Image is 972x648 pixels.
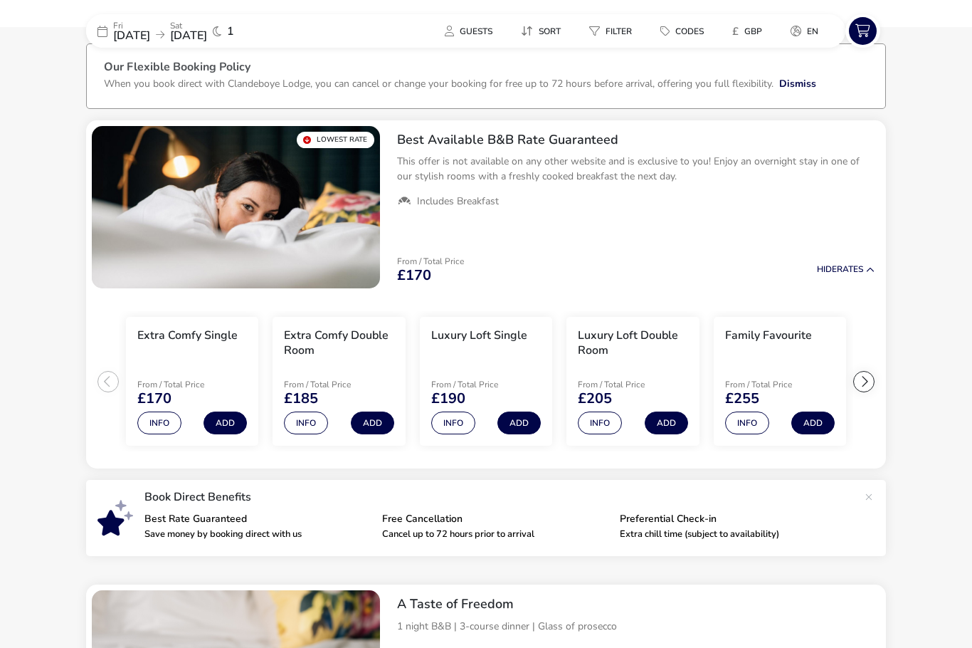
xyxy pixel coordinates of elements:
[397,596,875,612] h2: A Taste of Freedom
[284,380,385,389] p: From / Total Price
[144,530,371,539] p: Save money by booking direct with us
[578,380,679,389] p: From / Total Price
[791,412,835,434] button: Add
[732,24,739,38] i: £
[578,21,649,41] naf-pibe-menu-bar-item: Filter
[86,14,300,48] div: Fri[DATE]Sat[DATE]1
[620,530,846,539] p: Extra chill time (subject to availability)
[144,514,371,524] p: Best Rate Guaranteed
[559,311,706,452] swiper-slide: 4 / 8
[721,21,779,41] naf-pibe-menu-bar-item: £GBP
[137,412,181,434] button: Info
[284,328,393,358] h3: Extra Comfy Double Room
[509,21,578,41] naf-pibe-menu-bar-item: Sort
[413,311,559,452] swiper-slide: 3 / 8
[606,26,632,37] span: Filter
[351,412,394,434] button: Add
[227,26,234,37] span: 1
[297,132,374,148] div: Lowest Rate
[431,412,475,434] button: Info
[397,619,875,634] p: 1 night B&B | 3-course dinner | Glass of prosecco
[539,26,561,37] span: Sort
[397,154,875,184] p: This offer is not available on any other website and is exclusive to you! Enjoy an overnight stay...
[509,21,572,41] button: Sort
[170,21,207,30] p: Sat
[578,392,612,406] span: £205
[578,21,643,41] button: Filter
[170,28,207,43] span: [DATE]
[721,21,773,41] button: £GBP
[137,392,171,406] span: £170
[284,392,318,406] span: £185
[725,328,812,343] h3: Family Favourite
[433,21,509,41] naf-pibe-menu-bar-item: Guests
[578,328,687,358] h3: Luxury Loft Double Room
[433,21,504,41] button: Guests
[137,380,238,389] p: From / Total Price
[578,412,622,434] button: Info
[265,311,412,452] swiper-slide: 2 / 8
[104,77,773,90] p: When you book direct with Clandeboye Lodge, you can cancel or change your booking for free up to ...
[382,514,608,524] p: Free Cancellation
[386,120,886,220] div: Best Available B&B Rate GuaranteedThis offer is not available on any other website and is exclusi...
[92,126,380,288] swiper-slide: 1 / 1
[417,195,499,208] span: Includes Breakfast
[649,21,721,41] naf-pibe-menu-bar-item: Codes
[144,491,857,503] p: Book Direct Benefits
[113,21,150,30] p: Fri
[431,392,465,406] span: £190
[807,26,818,37] span: en
[397,132,875,148] h2: Best Available B&B Rate Guaranteed
[397,268,431,283] span: £170
[204,412,247,434] button: Add
[645,412,688,434] button: Add
[649,21,715,41] button: Codes
[119,311,265,452] swiper-slide: 1 / 8
[817,265,875,274] button: HideRates
[431,380,532,389] p: From / Total Price
[725,392,759,406] span: £255
[744,26,762,37] span: GBP
[397,257,464,266] p: From / Total Price
[460,26,492,37] span: Guests
[284,412,328,434] button: Info
[675,26,704,37] span: Codes
[104,61,868,76] h3: Our Flexible Booking Policy
[497,412,541,434] button: Add
[431,328,527,343] h3: Luxury Loft Single
[113,28,150,43] span: [DATE]
[779,21,830,41] button: en
[779,21,835,41] naf-pibe-menu-bar-item: en
[137,328,238,343] h3: Extra Comfy Single
[707,311,853,452] swiper-slide: 5 / 8
[817,263,837,275] span: Hide
[382,530,608,539] p: Cancel up to 72 hours prior to arrival
[725,380,826,389] p: From / Total Price
[779,76,816,91] button: Dismiss
[620,514,846,524] p: Preferential Check-in
[725,412,769,434] button: Info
